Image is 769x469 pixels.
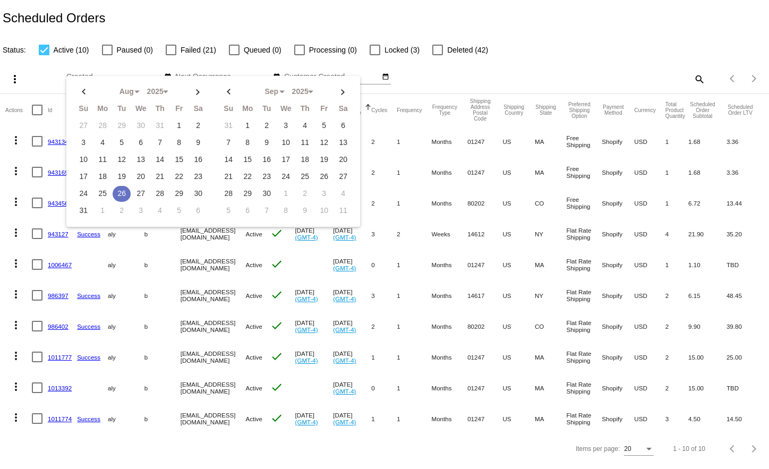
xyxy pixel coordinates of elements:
button: Change sorting for ShippingCountry [502,104,525,116]
mat-icon: date_range [164,73,172,81]
mat-cell: 9.90 [688,311,727,342]
a: (GMT-4) [333,388,356,395]
a: 943456 [48,200,69,207]
button: Next page [744,438,765,459]
button: Next page [744,68,765,89]
mat-cell: [DATE] [333,218,371,249]
mat-cell: aly [108,249,144,280]
mat-cell: Shopify [602,342,634,372]
span: Paused (0) [117,44,153,56]
mat-cell: Free Shipping [566,187,602,218]
mat-cell: [EMAIL_ADDRESS][DOMAIN_NAME] [181,218,246,249]
button: Change sorting for ShippingState [535,104,557,116]
mat-cell: 1 [397,280,431,311]
mat-icon: more_vert [10,380,22,393]
mat-cell: [DATE] [333,311,371,342]
mat-cell: Months [432,403,468,434]
mat-icon: more_vert [10,411,22,424]
mat-cell: [DATE] [295,218,334,249]
mat-cell: MA [535,249,566,280]
mat-cell: 1 [397,126,431,157]
mat-cell: 14612 [467,218,502,249]
a: (GMT-4) [333,326,356,333]
mat-cell: 25.00 [727,342,764,372]
mat-cell: Flat Rate Shipping [566,372,602,403]
mat-icon: more_vert [10,165,22,177]
a: (GMT-4) [333,265,356,271]
span: Locked (3) [384,44,420,56]
mat-cell: [EMAIL_ADDRESS][DOMAIN_NAME] [181,403,246,434]
mat-icon: check [270,258,283,270]
button: Change sorting for Subtotal [688,101,717,119]
mat-cell: Months [432,372,468,403]
button: Change sorting for ShippingPostcode [467,98,493,122]
mat-cell: [DATE] [333,403,371,434]
mat-cell: 1 [665,249,688,280]
mat-cell: Shopify [602,311,634,342]
div: 2025 [142,88,168,96]
mat-cell: b [144,403,181,434]
mat-cell: 3 [371,218,397,249]
a: 1013392 [48,385,72,391]
mat-icon: more_vert [10,319,22,331]
mat-cell: 01247 [467,342,502,372]
mat-icon: check [270,350,283,363]
mat-cell: USD [634,342,665,372]
mat-cell: [EMAIL_ADDRESS][DOMAIN_NAME] [181,372,246,403]
a: (GMT-4) [295,234,318,241]
mat-cell: 1 [665,126,688,157]
button: Change sorting for Frequency [397,107,422,113]
mat-cell: Free Shipping [566,157,602,187]
a: (GMT-4) [333,234,356,241]
mat-cell: US [502,403,535,434]
mat-cell: MA [535,126,566,157]
mat-cell: MA [535,372,566,403]
mat-icon: more_vert [10,134,22,147]
mat-cell: 2 [371,187,397,218]
mat-cell: 1 [397,372,431,403]
span: Queued (0) [244,44,281,56]
mat-cell: Months [432,249,468,280]
mat-cell: aly [108,311,144,342]
h2: Scheduled Orders [3,11,105,25]
mat-header-cell: Actions [5,94,32,126]
mat-cell: US [502,342,535,372]
mat-cell: Weeks [432,218,468,249]
mat-cell: Shopify [602,280,634,311]
mat-icon: check [270,227,283,240]
mat-cell: [DATE] [333,372,371,403]
mat-cell: 1 [397,249,431,280]
mat-cell: 80202 [467,311,502,342]
mat-icon: check [270,381,283,394]
div: 1 - 10 of 10 [673,445,705,453]
mat-cell: [DATE] [295,342,334,372]
button: Change sorting for PaymentMethod.Type [602,104,625,116]
a: (GMT-4) [295,357,318,364]
mat-cell: Free Shipping [566,126,602,157]
mat-cell: [DATE] [295,403,334,434]
span: Active [245,415,262,422]
span: Active [245,385,262,391]
mat-cell: USD [634,403,665,434]
span: Active [245,323,262,330]
mat-cell: 14.50 [727,403,764,434]
span: Active [245,261,262,268]
button: Change sorting for PreferredShippingOption [566,101,592,119]
span: 20 [624,445,631,453]
mat-cell: [DATE] [333,249,371,280]
mat-cell: 1 [397,311,431,342]
span: Active (10) [54,44,89,56]
mat-cell: aly [108,403,144,434]
mat-cell: 6.72 [688,187,727,218]
a: 1011774 [48,415,72,422]
mat-icon: more_vert [8,73,21,86]
mat-cell: 1.10 [688,249,727,280]
a: Success [77,415,100,422]
mat-cell: [DATE] [295,311,334,342]
mat-cell: US [502,249,535,280]
span: Processing (0) [309,44,357,56]
input: Created [66,73,162,81]
mat-cell: 1 [665,157,688,187]
mat-cell: 2 [665,342,688,372]
mat-cell: 01247 [467,249,502,280]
